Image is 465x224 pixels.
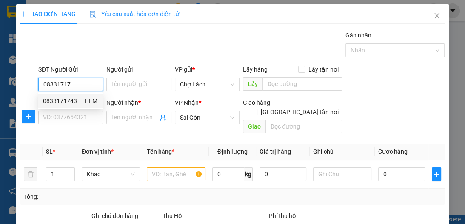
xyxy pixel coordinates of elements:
button: Close [425,4,449,28]
input: Dọc đường [265,120,342,133]
div: Người nhận [106,98,171,107]
span: Chợ Lách [180,78,234,91]
span: VP Nhận [175,99,199,106]
span: plus [20,11,26,17]
button: plus [432,167,441,181]
span: Lấy [243,77,262,91]
input: Dọc đường [262,77,342,91]
span: Yêu cầu xuất hóa đơn điện tử [89,11,179,17]
span: Lấy hàng [243,66,268,73]
button: plus [22,110,35,123]
div: 0833171743 - THÊM [38,94,103,108]
span: close [434,12,440,19]
span: Cước hàng [378,148,408,155]
span: kg [244,167,253,181]
span: plus [22,113,35,120]
span: Sài Gòn [180,111,234,124]
label: Gán nhãn [345,32,371,39]
th: Ghi chú [310,144,375,160]
div: Người gửi [106,65,171,74]
img: icon [89,11,96,18]
span: Thu Hộ [163,213,182,219]
span: user-add [160,114,166,121]
span: Lấy tận nơi [305,65,342,74]
label: Ghi chú đơn hàng [91,213,138,219]
input: Ghi Chú [313,167,371,181]
span: Khác [87,168,135,181]
span: [GEOGRAPHIC_DATA] tận nơi [257,107,342,117]
span: Tên hàng [147,148,174,155]
span: Giao [243,120,265,133]
div: VP gửi [175,65,240,74]
div: Phí thu hộ [269,211,374,224]
span: plus [432,171,441,178]
span: TẠO ĐƠN HÀNG [20,11,76,17]
span: Giá trị hàng [260,148,291,155]
div: Tổng: 1 [24,192,180,201]
span: Đơn vị tính [82,148,114,155]
div: 0833171743 - THÊM [43,96,97,106]
button: delete [24,167,37,181]
span: SL [46,148,53,155]
span: Định lượng [217,148,248,155]
span: Giao hàng [243,99,270,106]
input: 0 [260,167,306,181]
div: SĐT Người Gửi [38,65,103,74]
input: VD: Bàn, Ghế [147,167,205,181]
